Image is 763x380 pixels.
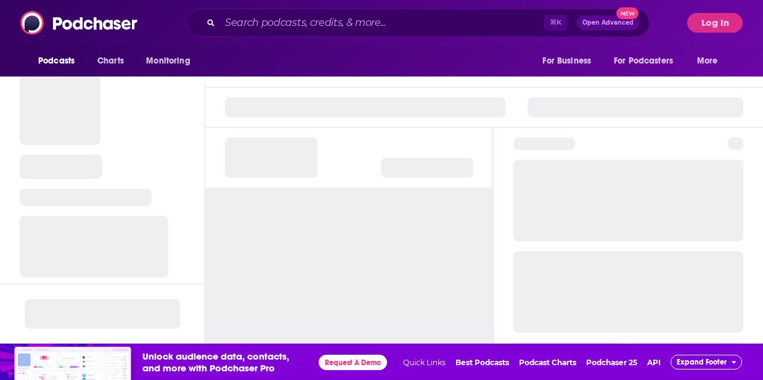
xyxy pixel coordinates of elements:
[186,9,650,37] div: Search podcasts, credits, & more...
[146,52,190,70] span: Monitoring
[89,49,131,73] a: Charts
[582,20,634,26] span: Open Advanced
[577,15,639,30] button: Open AdvancedNew
[534,49,606,73] button: open menu
[319,355,387,370] button: Request A Demo
[544,15,567,31] span: ⌘ K
[677,358,727,366] span: Expand Footer
[614,52,673,70] span: For Podcasters
[606,49,691,73] button: open menu
[616,7,639,19] span: New
[542,52,591,70] span: For Business
[671,355,742,370] button: Expand Footer
[697,52,718,70] span: More
[142,350,309,374] span: Unlock audience data, contacts, and more with Podchaser Pro
[97,52,124,70] span: Charts
[519,358,576,367] a: Podcast Charts
[137,49,206,73] button: open menu
[38,52,75,70] span: Podcasts
[455,358,509,367] a: Best Podcasts
[647,358,661,367] a: API
[30,49,91,73] button: open menu
[20,11,139,35] img: Podchaser - Follow, Share and Rate Podcasts
[403,358,446,367] span: Quick Links
[220,13,544,33] input: Search podcasts, credits, & more...
[688,49,733,73] button: open menu
[687,13,743,33] button: Log In
[586,358,637,367] a: Podchaser 25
